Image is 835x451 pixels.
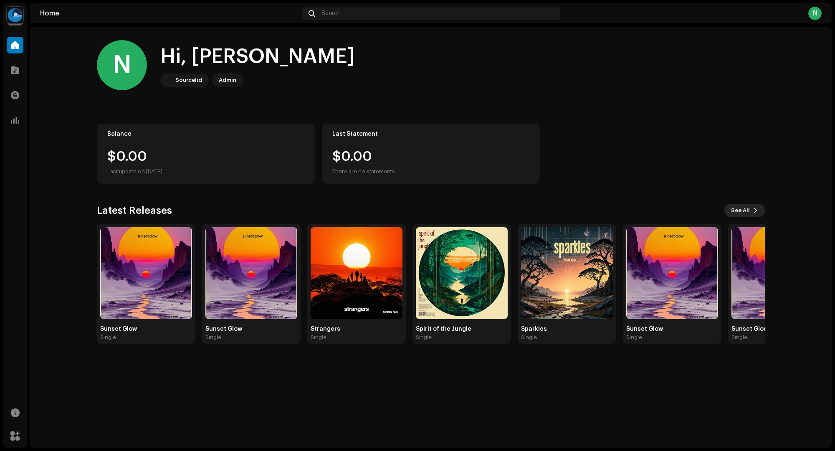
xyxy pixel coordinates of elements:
div: Spirit of the Jungle [416,326,508,332]
img: 008f9628-5f7e-467a-9656-7d3847579efe [205,227,297,319]
div: N [808,7,822,20]
img: 31a4402c-14a3-4296-bd18-489e15b936d7 [162,75,172,85]
span: Search [321,10,341,17]
div: Sourcelid [175,75,202,85]
div: Sunset Glow [626,326,718,332]
img: be391eb9-4deb-4099-a94b-e7e334020c64 [731,227,823,319]
re-o-card-value: Balance [97,124,315,184]
div: Balance [107,131,305,137]
img: 31a4402c-14a3-4296-bd18-489e15b936d7 [7,7,23,23]
div: Single [205,334,221,341]
img: 9d3a776d-6ac0-4f2d-a02e-83cbdcce226c [416,227,508,319]
div: There are no statements [332,167,395,177]
div: Hi, [PERSON_NAME] [160,43,355,70]
button: See All [724,204,765,217]
img: a0cca679-287c-4599-aa11-29d3b524a0d0 [100,227,192,319]
div: Admin [219,75,236,85]
div: Home [40,10,299,17]
div: Single [626,334,642,341]
div: Last Statement [332,131,530,137]
img: c0bffaca-eb27-4a48-9884-e82300b18b4e [311,227,402,319]
div: Single [311,334,326,341]
img: cadba86f-bfc7-46e0-954b-f0facc334c32 [521,227,613,319]
span: See All [731,202,750,219]
h3: Latest Releases [97,204,172,217]
img: 33eac048-d77f-4a55-8941-e019948e217e [626,227,718,319]
div: Single [416,334,432,341]
re-o-card-value: Last Statement [322,124,540,184]
div: Sunset Glow [100,326,192,332]
div: Sunset Glow [205,326,297,332]
div: Single [100,334,116,341]
div: Sunset Glow [731,326,823,332]
div: N [97,40,147,90]
div: Single [731,334,747,341]
div: Sparkles [521,326,613,332]
div: Strangers [311,326,402,332]
div: Last update on [DATE] [107,167,305,177]
div: Single [521,334,537,341]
